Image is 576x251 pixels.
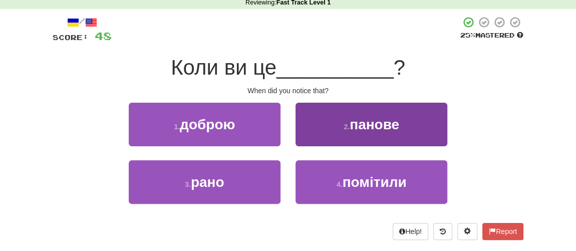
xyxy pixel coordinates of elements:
[337,180,343,188] small: 4 .
[394,56,405,79] span: ?
[350,117,399,132] span: панове
[129,160,280,204] button: 3.рано
[53,33,89,42] span: Score:
[482,223,523,240] button: Report
[460,31,475,39] span: 25 %
[342,174,406,190] span: помітили
[296,160,447,204] button: 4.помітили
[191,174,224,190] span: рано
[344,123,350,131] small: 2 .
[393,223,428,240] button: Help!
[174,123,180,131] small: 1 .
[185,180,191,188] small: 3 .
[296,103,447,146] button: 2.панове
[460,31,523,40] div: Mastered
[129,103,280,146] button: 1.доброю
[433,223,452,240] button: Round history (alt+y)
[53,86,523,96] div: When did you notice that?
[180,117,235,132] span: доброю
[171,56,276,79] span: Коли ви це
[53,16,112,29] div: /
[95,30,112,42] span: 48
[276,56,394,79] span: __________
